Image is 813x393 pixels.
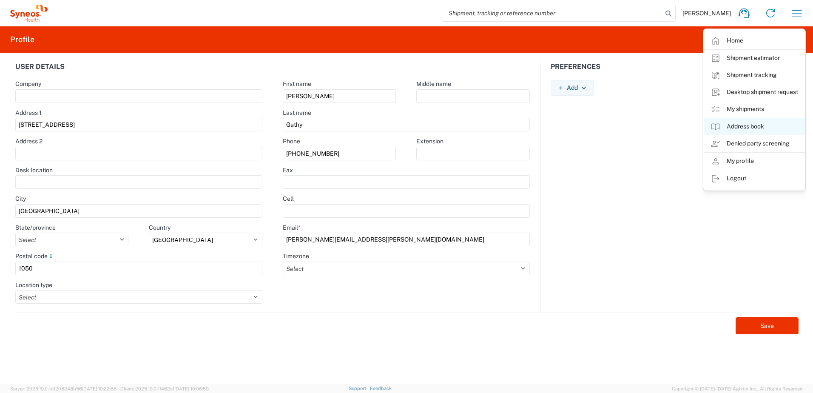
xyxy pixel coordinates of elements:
[704,170,805,187] a: Logout
[349,386,370,391] a: Support
[10,386,117,391] span: Server: 2025.19.0-b9208248b56
[5,63,273,80] div: User details
[416,137,443,145] label: Extension
[15,224,56,231] label: State/province
[10,34,34,45] h2: Profile
[704,101,805,118] a: My shipments
[672,385,803,393] span: Copyright © [DATE]-[DATE] Agistix Inc., All Rights Reserved
[442,5,662,21] input: Shipment, tracking or reference number
[15,195,26,202] label: City
[704,84,805,101] a: Desktop shipment request
[15,137,43,145] label: Address 2
[15,281,52,289] label: Location type
[704,153,805,170] a: My profile
[15,80,41,88] label: Company
[704,67,805,84] a: Shipment tracking
[82,386,117,391] span: [DATE] 10:22:58
[551,80,594,96] button: Add
[704,50,805,67] a: Shipment estimator
[283,166,293,174] label: Fax
[370,386,392,391] a: Feedback
[120,386,209,391] span: Client: 2025.19.0-1f462a1
[283,252,309,260] label: Timezone
[15,252,54,260] label: Postal code
[283,137,300,145] label: Phone
[149,224,171,231] label: Country
[704,32,805,49] a: Home
[704,135,805,152] a: Denied party screening
[416,80,451,88] label: Middle name
[540,63,808,80] div: Preferences
[704,118,805,135] a: Address book
[283,195,294,202] label: Cell
[283,80,311,88] label: First name
[15,109,42,117] label: Address 1
[736,317,799,334] button: Save
[682,9,731,17] span: [PERSON_NAME]
[174,386,209,391] span: [DATE] 10:06:59
[283,224,301,231] label: Email
[283,109,311,117] label: Last name
[15,166,53,174] label: Desk location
